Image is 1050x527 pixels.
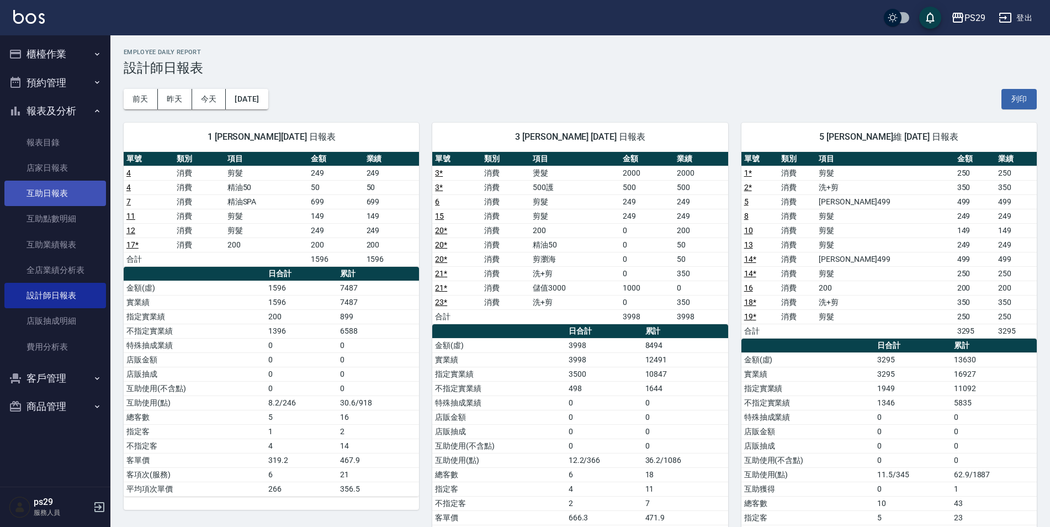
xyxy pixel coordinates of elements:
[995,281,1037,295] td: 200
[566,338,643,352] td: 3998
[435,212,444,220] a: 15
[674,223,728,238] td: 200
[643,410,728,424] td: 0
[174,194,224,209] td: 消費
[874,453,951,467] td: 0
[126,197,131,206] a: 7
[951,339,1037,353] th: 累計
[337,453,419,467] td: 467.9
[643,453,728,467] td: 36.2/1086
[432,309,481,324] td: 合計
[308,180,364,194] td: 50
[266,453,337,467] td: 319.2
[446,131,714,143] span: 3 [PERSON_NAME] [DATE] 日報表
[226,89,268,109] button: [DATE]
[951,439,1037,453] td: 0
[816,252,954,266] td: [PERSON_NAME]499
[566,381,643,396] td: 498
[741,352,874,367] td: 金額(虛)
[954,166,996,180] td: 250
[951,367,1037,381] td: 16927
[674,252,728,266] td: 50
[266,367,337,381] td: 0
[744,226,753,235] a: 10
[643,324,728,339] th: 累計
[620,238,674,252] td: 0
[4,257,106,283] a: 全店業績分析表
[124,482,266,496] td: 平均項次單價
[124,367,266,381] td: 店販抽成
[620,223,674,238] td: 0
[4,334,106,360] a: 費用分析表
[364,152,420,166] th: 業績
[225,223,308,238] td: 剪髮
[643,338,728,352] td: 8494
[816,223,954,238] td: 剪髮
[778,223,816,238] td: 消費
[816,309,954,324] td: 剪髮
[566,324,643,339] th: 日合計
[741,152,1037,339] table: a dense table
[674,166,728,180] td: 2000
[778,152,816,166] th: 類別
[674,281,728,295] td: 0
[566,482,643,496] td: 4
[481,166,531,180] td: 消費
[951,424,1037,439] td: 0
[995,309,1037,324] td: 250
[744,197,749,206] a: 5
[126,168,131,177] a: 4
[741,367,874,381] td: 實業績
[432,453,565,467] td: 互助使用(點)
[435,197,439,206] a: 6
[816,266,954,281] td: 剪髮
[481,295,531,309] td: 消費
[530,152,620,166] th: 項目
[741,381,874,396] td: 指定實業績
[432,424,565,439] td: 店販抽成
[266,396,337,410] td: 8.2/246
[951,467,1037,482] td: 62.9/1887
[995,223,1037,238] td: 149
[4,97,106,125] button: 報表及分析
[874,482,951,496] td: 0
[816,209,954,223] td: 剪髮
[964,11,985,25] div: PS29
[778,166,816,180] td: 消費
[337,281,419,295] td: 7487
[364,166,420,180] td: 249
[816,295,954,309] td: 洗+剪
[481,281,531,295] td: 消費
[337,439,419,453] td: 14
[620,152,674,166] th: 金額
[124,267,419,497] table: a dense table
[674,295,728,309] td: 350
[174,209,224,223] td: 消費
[778,194,816,209] td: 消費
[919,7,941,29] button: save
[874,467,951,482] td: 11.5/345
[643,439,728,453] td: 0
[34,508,90,518] p: 服務人員
[266,381,337,396] td: 0
[4,308,106,334] a: 店販抽成明細
[4,68,106,97] button: 預約管理
[481,252,531,266] td: 消費
[874,396,951,410] td: 1346
[951,453,1037,467] td: 0
[337,338,419,352] td: 0
[266,281,337,295] td: 1596
[124,410,266,424] td: 總客數
[481,238,531,252] td: 消費
[364,252,420,266] td: 1596
[126,212,135,220] a: 11
[266,410,337,424] td: 5
[995,194,1037,209] td: 499
[432,396,565,410] td: 特殊抽成業績
[643,352,728,367] td: 12491
[744,212,749,220] a: 8
[951,381,1037,396] td: 11092
[4,155,106,181] a: 店家日報表
[337,467,419,482] td: 21
[643,482,728,496] td: 11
